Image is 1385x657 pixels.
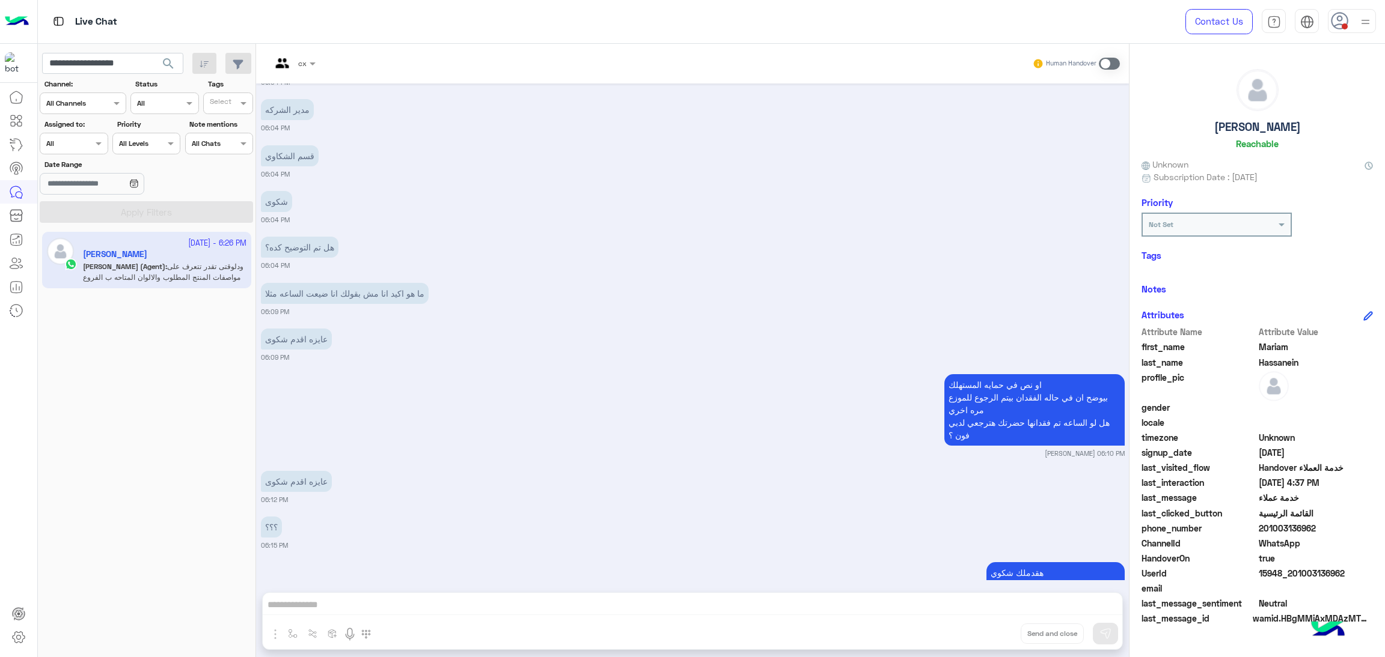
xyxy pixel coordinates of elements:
[135,79,197,89] label: Status
[5,9,29,34] img: Logo
[1236,138,1279,149] h6: Reachable
[44,79,125,89] label: Channel:
[1259,582,1374,595] span: null
[1142,431,1256,444] span: timezone
[1259,446,1374,459] span: 2025-04-01T13:18:35.104Z
[1142,491,1256,504] span: last_message
[1021,623,1084,644] button: Send and close
[261,495,288,504] small: 06:12 PM
[75,14,117,30] p: Live Chat
[261,353,289,362] small: 06:09 PM
[1259,567,1374,580] span: 15948_201003136962
[117,119,179,130] label: Priority
[44,159,179,170] label: Date Range
[1142,371,1256,399] span: profile_pic
[154,53,183,79] button: search
[1142,309,1184,320] h6: Attributes
[1259,522,1374,534] span: 201003136962
[1253,612,1373,625] span: wamid.HBgMMjAxMDAzMTM2OTYyFQIAEhgUM0E5RUM2MjQzNEYxOUIzNTgzQ0UA
[261,471,332,492] p: 5/10/2025, 6:12 PM
[1142,197,1173,208] h6: Priority
[1259,476,1374,489] span: 2025-10-05T13:37:39.87Z
[1259,371,1289,401] img: defaultAdmin.png
[1045,449,1125,458] small: [PERSON_NAME] 06:10 PM
[298,59,307,68] span: cx
[261,307,289,316] small: 06:09 PM
[1142,567,1256,580] span: UserId
[261,99,314,120] p: 5/10/2025, 6:04 PM
[208,79,252,89] label: Tags
[1142,537,1256,550] span: ChannelId
[1259,341,1374,353] span: Mariam
[261,516,282,537] p: 5/10/2025, 6:15 PM
[1262,9,1286,34] a: tab
[161,56,176,71] span: search
[1259,401,1374,414] span: null
[1142,597,1256,610] span: last_message_sentiment
[1142,552,1256,565] span: HandoverOn
[261,191,292,212] p: 5/10/2025, 6:04 PM
[1142,401,1256,414] span: gender
[1267,15,1281,29] img: tab
[261,283,429,304] p: 5/10/2025, 6:09 PM
[944,374,1125,446] p: 5/10/2025, 6:10 PM
[1142,461,1256,474] span: last_visited_flow
[1259,461,1374,474] span: Handover خدمة العملاء
[271,58,293,78] img: teams.png
[261,123,290,133] small: 06:04 PM
[1142,612,1250,625] span: last_message_id
[261,169,290,179] small: 06:04 PM
[1259,356,1374,369] span: Hassanein
[261,215,290,225] small: 06:04 PM
[1237,70,1278,111] img: defaultAdmin.png
[1154,171,1258,183] span: Subscription Date : [DATE]
[1358,14,1373,29] img: profile
[1259,325,1374,338] span: Attribute Value
[1142,283,1166,294] h6: Notes
[44,119,106,130] label: Assigned to:
[51,14,66,29] img: tab
[1300,15,1314,29] img: tab
[1142,416,1256,429] span: locale
[1185,9,1253,34] a: Contact Us
[1142,158,1188,171] span: Unknown
[1259,431,1374,444] span: Unknown
[1142,582,1256,595] span: email
[208,96,231,110] div: Select
[1259,416,1374,429] span: null
[1142,356,1256,369] span: last_name
[1046,59,1096,68] small: Human Handover
[261,329,332,350] p: 5/10/2025, 6:09 PM
[40,201,253,223] button: Apply Filters
[261,237,338,258] p: 5/10/2025, 6:04 PM
[1259,537,1374,550] span: 2
[1142,522,1256,534] span: phone_number
[1214,120,1301,134] h5: [PERSON_NAME]
[1142,250,1373,261] h6: Tags
[261,261,290,270] small: 06:04 PM
[1142,507,1256,519] span: last_clicked_button
[261,540,288,550] small: 06:15 PM
[1259,491,1374,504] span: خدمة عملاء
[1142,341,1256,353] span: first_name
[1259,507,1374,519] span: القائمة الرئيسية
[261,145,319,166] p: 5/10/2025, 6:04 PM
[189,119,251,130] label: Note mentions
[1149,220,1173,229] b: Not Set
[1142,476,1256,489] span: last_interaction
[1307,609,1349,651] img: hulul-logo.png
[5,52,26,74] img: 1403182699927242
[1259,552,1374,565] span: true
[1259,597,1374,610] span: 0
[1142,446,1256,459] span: signup_date
[1142,325,1256,338] span: Attribute Name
